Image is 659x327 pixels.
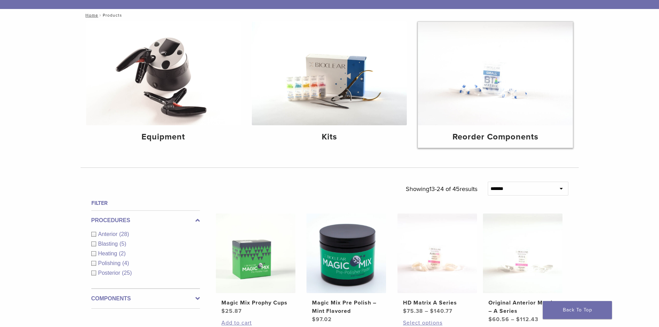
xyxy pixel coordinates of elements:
img: Original Anterior Matrix - A Series [483,214,562,293]
a: HD Matrix A SeriesHD Matrix A Series [397,214,478,315]
h2: Magic Mix Prophy Cups [221,299,290,307]
a: Select options for “HD Matrix A Series” [403,319,472,327]
span: Blasting [98,241,120,247]
span: Posterior [98,270,122,276]
img: Magic Mix Pre Polish - Mint Flavored [306,214,386,293]
span: (4) [122,260,129,266]
span: (25) [122,270,132,276]
a: Magic Mix Pre Polish - Mint FlavoredMagic Mix Pre Polish – Mint Flavored $97.02 [306,214,387,324]
span: $ [312,316,316,323]
span: $ [430,308,434,315]
span: Polishing [98,260,122,266]
bdi: 75.38 [403,308,423,315]
a: Home [83,13,98,18]
nav: Products [81,9,579,21]
span: $ [221,308,225,315]
a: Magic Mix Prophy CupsMagic Mix Prophy Cups $25.87 [216,214,296,315]
span: 13-24 of 45 [429,185,460,193]
bdi: 112.43 [516,316,538,323]
a: Reorder Components [418,22,573,148]
h4: Reorder Components [423,131,567,143]
h4: Equipment [92,131,236,143]
a: Kits [252,22,407,148]
span: Anterior [98,231,119,237]
bdi: 140.77 [430,308,452,315]
label: Procedures [91,216,200,225]
span: $ [516,316,520,323]
span: $ [403,308,407,315]
span: (2) [119,251,126,256]
span: / [98,13,103,17]
img: HD Matrix A Series [397,214,477,293]
label: Components [91,294,200,303]
span: – [511,316,514,323]
img: Equipment [86,22,241,125]
span: (5) [119,241,126,247]
span: – [425,308,428,315]
a: Original Anterior Matrix - A SeriesOriginal Anterior Matrix – A Series [483,214,563,324]
h4: Kits [257,131,401,143]
h2: Magic Mix Pre Polish – Mint Flavored [312,299,381,315]
bdi: 25.87 [221,308,242,315]
span: (28) [119,231,129,237]
img: Kits [252,22,407,125]
h2: Original Anterior Matrix – A Series [488,299,557,315]
h2: HD Matrix A Series [403,299,472,307]
img: Magic Mix Prophy Cups [216,214,295,293]
a: Back To Top [543,301,612,319]
p: Showing results [406,182,477,196]
span: $ [488,316,492,323]
bdi: 97.02 [312,316,332,323]
img: Reorder Components [418,22,573,125]
bdi: 60.56 [488,316,509,323]
span: Heating [98,251,119,256]
a: Add to cart: “Magic Mix Prophy Cups” [221,319,290,327]
a: Equipment [86,22,241,148]
h4: Filter [91,199,200,207]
